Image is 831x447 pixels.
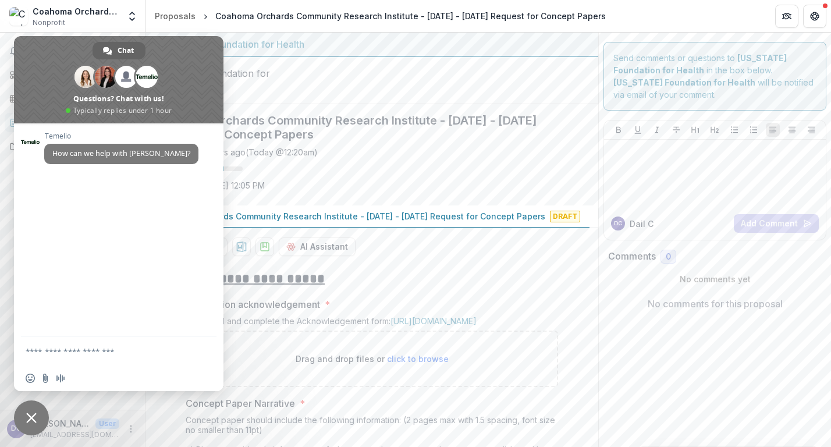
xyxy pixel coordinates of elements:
p: Dail C [630,218,654,230]
a: Proposals [5,113,140,132]
p: Concept Paper Narrative [186,396,295,410]
div: Coahoma Orchards Community Research Institute [33,5,119,17]
a: Proposals [150,8,200,24]
div: Dail Chambers [11,425,22,432]
a: Tasks [5,89,140,108]
button: Align Left [766,123,780,137]
button: Heading 1 [688,123,702,137]
div: [US_STATE] Foundation for Health [155,37,589,51]
button: AI Assistant [279,237,356,256]
span: Chat [118,42,134,59]
textarea: Compose your message... [26,336,189,366]
button: More [124,422,138,436]
p: Application acknowledgement [186,297,320,311]
img: Coahoma Orchards Community Research Institute [9,7,28,26]
span: Temelio [44,132,198,140]
span: How can we help with [PERSON_NAME]? [52,148,190,158]
a: [URL][DOMAIN_NAME] [390,316,477,326]
span: Audio message [56,374,65,383]
strong: [US_STATE] Foundation for Health [613,77,755,87]
button: Align Right [804,123,818,137]
span: Nonprofit [33,17,65,28]
button: Bold [612,123,626,137]
button: download-proposal [255,237,274,256]
div: Download and complete the Acknowledgement form: [186,316,558,331]
span: Send a file [41,374,50,383]
button: Heading 2 [708,123,722,137]
button: Open entity switcher [124,5,140,28]
button: Align Center [785,123,799,137]
a: Dashboard [5,65,140,84]
span: click to browse [387,354,449,364]
button: Underline [631,123,645,137]
button: Bullet List [727,123,741,137]
a: Close chat [14,400,49,435]
a: Documents [5,137,140,156]
button: Ordered List [747,123,761,137]
p: User [95,418,119,429]
p: No comments for this proposal [648,297,783,311]
div: Coahoma Orchards Community Research Institute - [DATE] - [DATE] Request for Concept Papers [215,10,606,22]
button: Strike [669,123,683,137]
div: Send comments or questions to in the box below. will be notified via email of your comment. [603,42,826,111]
p: Coahoma Orchards Community Research Institute - [DATE] - [DATE] Request for Concept Papers [155,210,545,222]
h2: Comments [608,251,656,262]
span: Draft [550,211,580,222]
button: Italicize [650,123,664,137]
p: Drag and drop files or [296,353,449,365]
button: Add Comment [734,214,819,233]
p: [EMAIL_ADDRESS][DOMAIN_NAME] [30,430,119,440]
div: Proposals [155,10,196,22]
button: download-proposal [232,237,251,256]
button: Get Help [803,5,826,28]
p: No comments yet [608,273,822,285]
span: Insert an emoji [26,374,35,383]
p: [PERSON_NAME] [30,417,91,430]
span: 0 [666,252,671,262]
button: Partners [775,5,798,28]
button: Notifications [5,42,140,61]
a: Chat [93,42,145,59]
h2: Coahoma Orchards Community Research Institute - [DATE] - [DATE] Request for Concept Papers [155,113,570,141]
div: Dail Chambers [614,221,622,226]
nav: breadcrumb [150,8,610,24]
div: Saved 10 hours ago ( Today @ 12:20am ) [171,146,318,158]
